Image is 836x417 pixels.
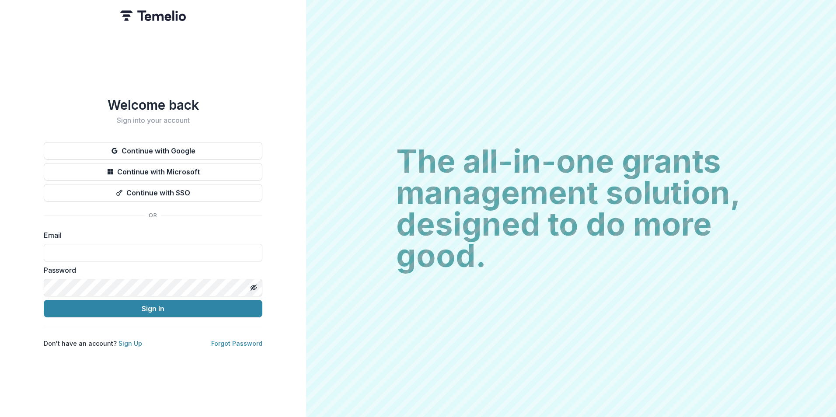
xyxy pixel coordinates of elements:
a: Sign Up [118,340,142,347]
button: Continue with Microsoft [44,163,262,181]
button: Continue with Google [44,142,262,160]
button: Toggle password visibility [247,281,261,295]
label: Email [44,230,257,240]
button: Continue with SSO [44,184,262,202]
button: Sign In [44,300,262,317]
p: Don't have an account? [44,339,142,348]
h2: Sign into your account [44,116,262,125]
label: Password [44,265,257,275]
img: Temelio [120,10,186,21]
a: Forgot Password [211,340,262,347]
h1: Welcome back [44,97,262,113]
